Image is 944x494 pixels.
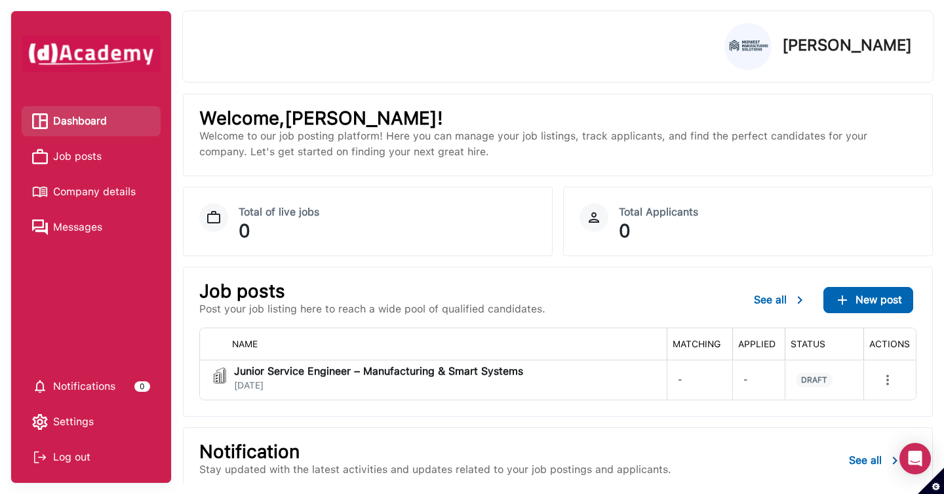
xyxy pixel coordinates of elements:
[32,147,150,166] a: Job posts iconJob posts
[835,292,850,308] img: ...
[199,301,545,317] p: Post your job listing here to reach a wide pool of qualified candidates.
[838,447,913,474] button: See all...
[134,381,150,392] div: 0
[22,35,161,72] img: dAcademy
[53,377,115,396] span: Notifications
[619,221,916,240] div: 0
[32,113,48,129] img: Dashboard icon
[285,107,443,129] span: [PERSON_NAME] !
[32,449,48,465] img: Log out
[32,218,150,237] a: Messages iconMessages
[849,454,882,466] span: See all
[823,287,913,313] button: ...New post
[32,379,48,394] img: setting
[667,360,732,400] div: -
[199,128,916,160] p: Welcome to our job posting platform! Here you can manage your job listings, track applicants, and...
[199,203,228,232] img: Job Dashboard
[918,468,944,494] button: Set cookie preferences
[210,366,229,385] img: jobi
[32,414,48,430] img: setting
[791,339,825,349] span: STATUS
[855,294,902,306] span: New post
[899,443,931,474] div: Open Intercom Messenger
[782,37,912,53] p: [PERSON_NAME]
[887,453,903,468] img: ...
[199,462,671,478] p: Stay updated with the latest activities and updates related to your job postings and applicants.
[673,339,720,349] span: MATCHING
[239,221,536,240] div: 0
[875,367,901,393] button: more
[232,339,258,349] span: NAME
[792,292,808,308] img: ...
[239,203,536,221] div: Total of live jobs
[580,203,608,232] img: Icon Circle
[53,412,94,432] span: Settings
[32,184,48,200] img: Company details icon
[754,294,787,306] span: See all
[869,339,910,349] span: ACTIONS
[32,447,150,467] div: Log out
[53,111,107,131] span: Dashboard
[738,339,776,349] span: APPLIED
[234,380,523,391] span: [DATE]
[32,111,150,131] a: Dashboard iconDashboard
[743,287,818,313] button: See all...
[53,182,136,202] span: Company details
[732,360,785,400] div: -
[53,218,102,237] span: Messages
[32,182,150,202] a: Company details iconCompany details
[199,110,916,126] p: Welcome,
[32,149,48,164] img: Job posts icon
[199,444,671,459] p: Notification
[32,219,48,235] img: Messages icon
[796,373,833,387] span: DRAFT
[199,283,545,299] p: Job posts
[234,366,523,377] span: Junior Service Engineer – Manufacturing & Smart Systems
[619,203,916,221] div: Total Applicants
[53,147,102,166] span: Job posts
[725,24,771,69] img: Profile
